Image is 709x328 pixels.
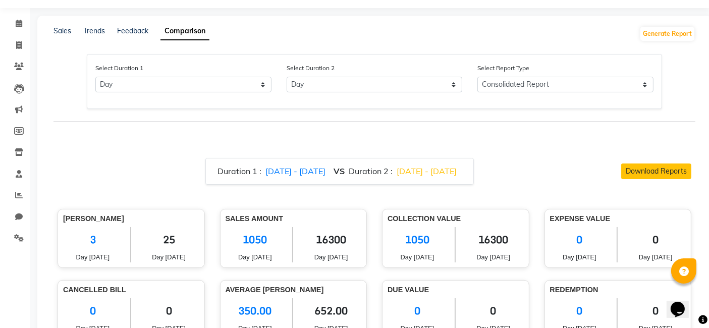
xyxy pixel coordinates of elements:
[334,166,345,176] strong: VS
[626,167,687,176] span: Download Reports
[477,64,529,73] label: Select Report Type
[63,286,199,294] h6: Cancelled Bill
[139,227,199,252] span: 25
[550,252,610,262] span: Day [DATE]
[63,214,199,223] h6: [PERSON_NAME]
[139,298,199,323] span: 0
[621,163,691,179] button: Download Reports
[550,227,610,252] span: 0
[640,27,694,41] button: Generate Report
[226,227,285,252] span: 1050
[388,214,524,223] h6: Collection Value
[226,298,285,323] span: 350.00
[667,288,699,318] iframe: chat widget
[550,214,686,223] h6: Expense Value
[463,227,524,252] span: 16300
[388,227,447,252] span: 1050
[95,64,143,73] label: Select Duration 1
[63,252,123,262] span: Day [DATE]
[625,298,686,323] span: 0
[625,227,686,252] span: 0
[63,298,123,323] span: 0
[83,26,105,35] a: Trends
[625,252,686,262] span: Day [DATE]
[226,286,362,294] h6: Average [PERSON_NAME]
[287,64,335,73] label: Select Duration 2
[218,167,461,176] h6: Duration 1 : Duration 2 :
[463,252,524,262] span: Day [DATE]
[63,227,123,252] span: 3
[139,252,199,262] span: Day [DATE]
[550,298,610,323] span: 0
[388,252,447,262] span: Day [DATE]
[266,166,326,176] span: [DATE] - [DATE]
[388,286,524,294] h6: Due Value
[397,166,457,176] span: [DATE] - [DATE]
[550,286,686,294] h6: Redemption
[117,26,148,35] a: Feedback
[301,227,361,252] span: 16300
[53,26,71,35] a: Sales
[388,298,447,323] span: 0
[160,22,209,40] a: Comparison
[301,252,361,262] span: Day [DATE]
[226,214,362,223] h6: Sales Amount
[301,298,361,323] span: 652.00
[226,252,285,262] span: Day [DATE]
[463,298,524,323] span: 0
